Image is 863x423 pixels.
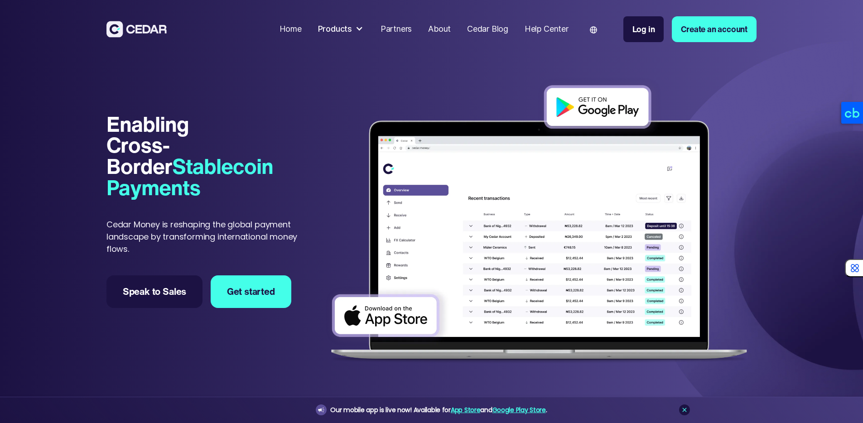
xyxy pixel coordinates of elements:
[318,23,352,35] div: Products
[211,275,291,308] a: Get started
[106,114,236,198] h1: Enabling Cross-Border
[623,16,664,42] a: Log in
[424,19,455,40] a: About
[467,23,508,35] div: Cedar Blog
[632,23,655,35] div: Log in
[314,19,368,39] div: Products
[525,23,569,35] div: Help Center
[463,19,512,40] a: Cedar Blog
[106,150,273,203] span: Stablecoin Payments
[280,23,302,35] div: Home
[521,19,573,40] a: Help Center
[275,19,306,40] a: Home
[330,404,547,416] div: Our mobile app is live now! Available for and .
[376,19,416,40] a: Partners
[492,405,546,414] a: Google Play Store
[106,218,322,255] p: Cedar Money is reshaping the global payment landscape by transforming international money flows.
[451,405,480,414] a: App Store
[106,275,202,308] a: Speak to Sales
[381,23,412,35] div: Partners
[590,26,597,34] img: world icon
[672,16,757,42] a: Create an account
[428,23,451,35] div: About
[318,406,325,413] img: announcement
